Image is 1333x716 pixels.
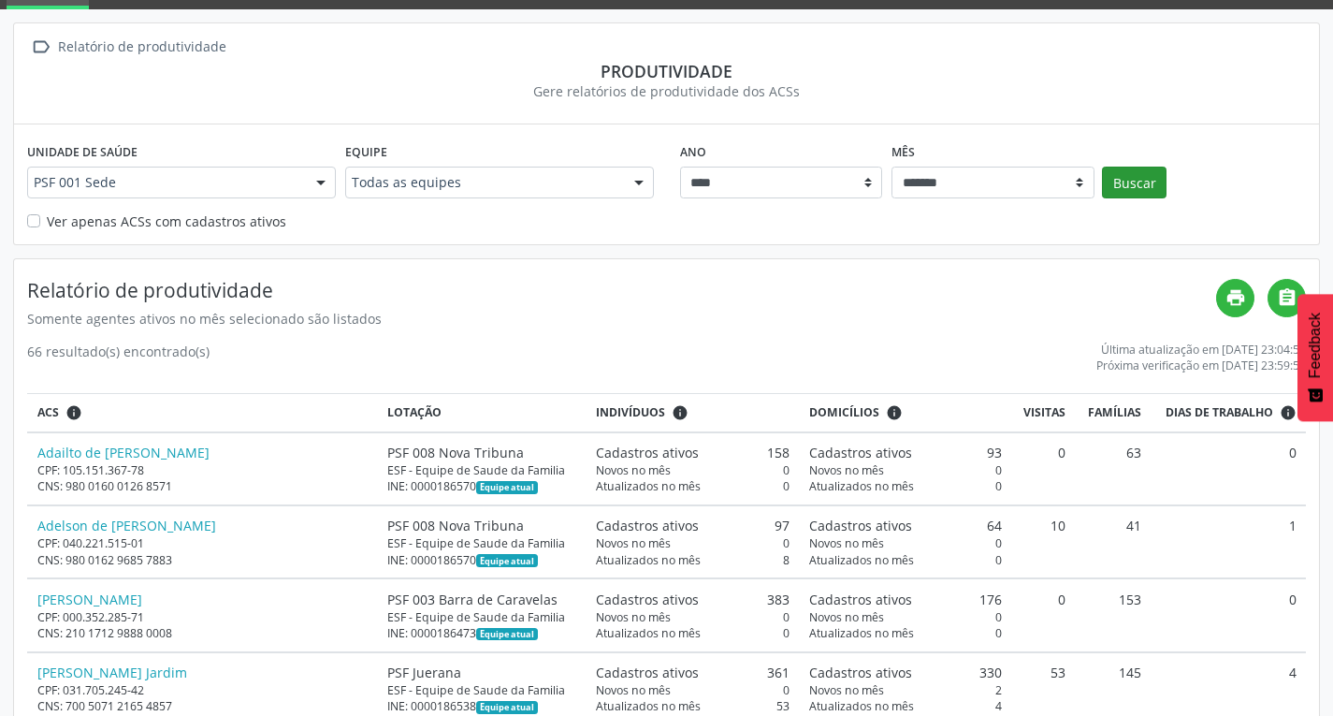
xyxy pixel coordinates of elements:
span: Novos no mês [809,462,884,478]
span: Esta é a equipe atual deste Agente [476,701,537,714]
td: 1 [1151,505,1306,578]
div: 0 [809,462,1003,478]
div: PSF 008 Nova Tribuna [387,443,576,462]
label: Unidade de saúde [27,138,138,167]
i: <div class="text-left"> <div> <strong>Cadastros ativos:</strong> Cadastros que estão vinculados a... [886,404,903,421]
span: Novos no mês [809,682,884,698]
div: INE: 0000186570 [387,478,576,494]
span: Dias de trabalho [1166,404,1273,421]
div: Gere relatórios de produtividade dos ACSs [27,81,1306,101]
div: Próxima verificação em [DATE] 23:59:59 [1096,358,1306,373]
td: 0 [1012,578,1076,651]
button: Feedback - Mostrar pesquisa [1297,294,1333,421]
div: 0 [596,609,790,625]
a: print [1216,279,1254,317]
span: Indivíduos [596,404,665,421]
label: Ver apenas ACSs com cadastros ativos [47,212,286,231]
span: Novos no mês [596,609,671,625]
div: Última atualização em [DATE] 23:04:50 [1096,342,1306,358]
a: Adelson de [PERSON_NAME] [37,517,216,534]
span: Atualizados no mês [809,698,914,714]
div: PSF 008 Nova Tribuna [387,516,576,535]
i: <div class="text-left"> <div> <strong>Cadastros ativos:</strong> Cadastros que estão vinculados a... [672,404,688,421]
span: PSF 001 Sede [34,173,297,192]
i: print [1225,287,1246,308]
td: 41 [1076,505,1151,578]
div: 2 [809,682,1003,698]
div: 330 [809,663,1003,682]
div: PSF 003 Barra de Caravelas [387,590,576,609]
span: Esta é a equipe atual deste Agente [476,554,537,567]
div: 0 [809,535,1003,551]
div: 383 [596,590,790,609]
td: 0 [1151,578,1306,651]
div: 0 [596,535,790,551]
div: INE: 0000186538 [387,698,576,714]
div: CNS: 210 1712 9888 0008 [37,625,369,641]
div: ESF - Equipe de Saude da Familia [387,535,576,551]
span: Cadastros ativos [809,443,912,462]
th: Famílias [1076,394,1151,432]
label: Ano [680,138,706,167]
div: 0 [809,625,1003,641]
span: Cadastros ativos [809,590,912,609]
div: 361 [596,663,790,682]
span: Cadastros ativos [596,516,699,535]
a: [PERSON_NAME] Jardim [37,664,187,681]
span: Atualizados no mês [596,478,701,494]
div: 0 [596,462,790,478]
div: 0 [596,478,790,494]
i:  [27,34,54,61]
div: 8 [596,552,790,568]
div: CPF: 040.221.515-01 [37,535,369,551]
div: 0 [809,478,1003,494]
th: Visitas [1012,394,1076,432]
div: 66 resultado(s) encontrado(s) [27,342,210,373]
div: ESF - Equipe de Saude da Familia [387,462,576,478]
div: 53 [596,698,790,714]
span: Novos no mês [809,609,884,625]
span: Atualizados no mês [809,478,914,494]
div: 0 [596,682,790,698]
span: Feedback [1307,313,1324,378]
td: 0 [1151,432,1306,505]
div: CPF: 000.352.285-71 [37,609,369,625]
div: CPF: 031.705.245-42 [37,682,369,698]
span: Cadastros ativos [596,590,699,609]
span: Todas as equipes [352,173,616,192]
span: Atualizados no mês [596,552,701,568]
span: Novos no mês [596,462,671,478]
span: Novos no mês [596,682,671,698]
span: Esta é a equipe atual deste Agente [476,481,537,494]
button: Buscar [1102,167,1166,198]
a: Adailto de [PERSON_NAME] [37,444,210,461]
div: CPF: 105.151.367-78 [37,462,369,478]
div: 176 [809,590,1003,609]
span: Cadastros ativos [809,663,912,682]
label: Mês [891,138,915,167]
div: ESF - Equipe de Saude da Familia [387,609,576,625]
div: 4 [809,698,1003,714]
div: INE: 0000186473 [387,625,576,641]
i:  [1277,287,1297,308]
label: Equipe [345,138,387,167]
h4: Relatório de produtividade [27,279,1216,302]
div: CNS: 700 5071 2165 4857 [37,698,369,714]
span: Atualizados no mês [809,552,914,568]
div: Somente agentes ativos no mês selecionado são listados [27,309,1216,329]
div: 0 [809,609,1003,625]
div: ESF - Equipe de Saude da Familia [387,682,576,698]
span: Novos no mês [809,535,884,551]
span: Novos no mês [596,535,671,551]
i: ACSs que estiveram vinculados a uma UBS neste período, mesmo sem produtividade. [65,404,82,421]
div: Produtividade [27,61,1306,81]
td: 0 [1012,432,1076,505]
a:  Relatório de produtividade [27,34,229,61]
a:  [1268,279,1306,317]
span: Atualizados no mês [596,698,701,714]
td: 10 [1012,505,1076,578]
div: 158 [596,443,790,462]
div: 0 [596,625,790,641]
div: 64 [809,516,1003,535]
th: Lotação [378,394,587,432]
